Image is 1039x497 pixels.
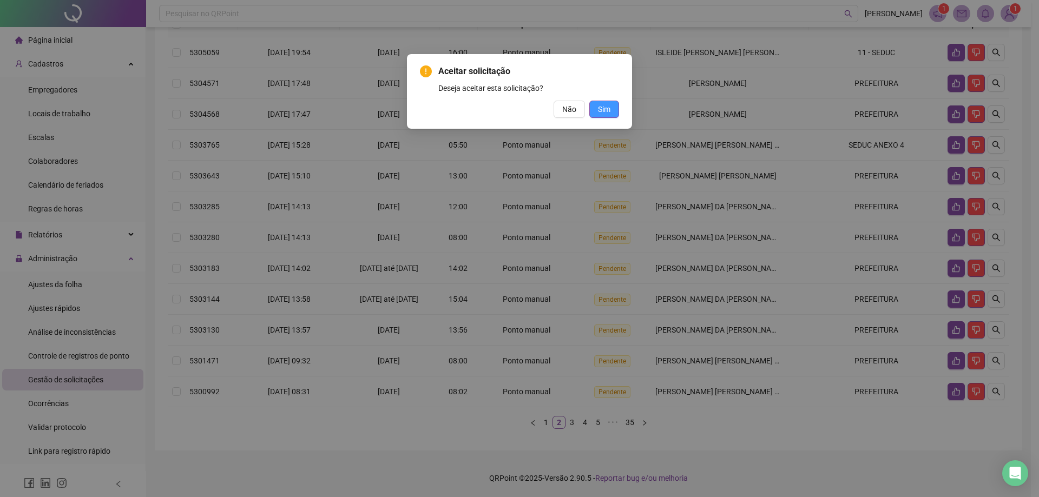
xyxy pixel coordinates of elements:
[420,65,432,77] span: exclamation-circle
[438,82,619,94] div: Deseja aceitar esta solicitação?
[554,101,585,118] button: Não
[598,103,610,115] span: Sim
[1002,460,1028,486] div: Open Intercom Messenger
[438,65,619,78] span: Aceitar solicitação
[562,103,576,115] span: Não
[589,101,619,118] button: Sim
